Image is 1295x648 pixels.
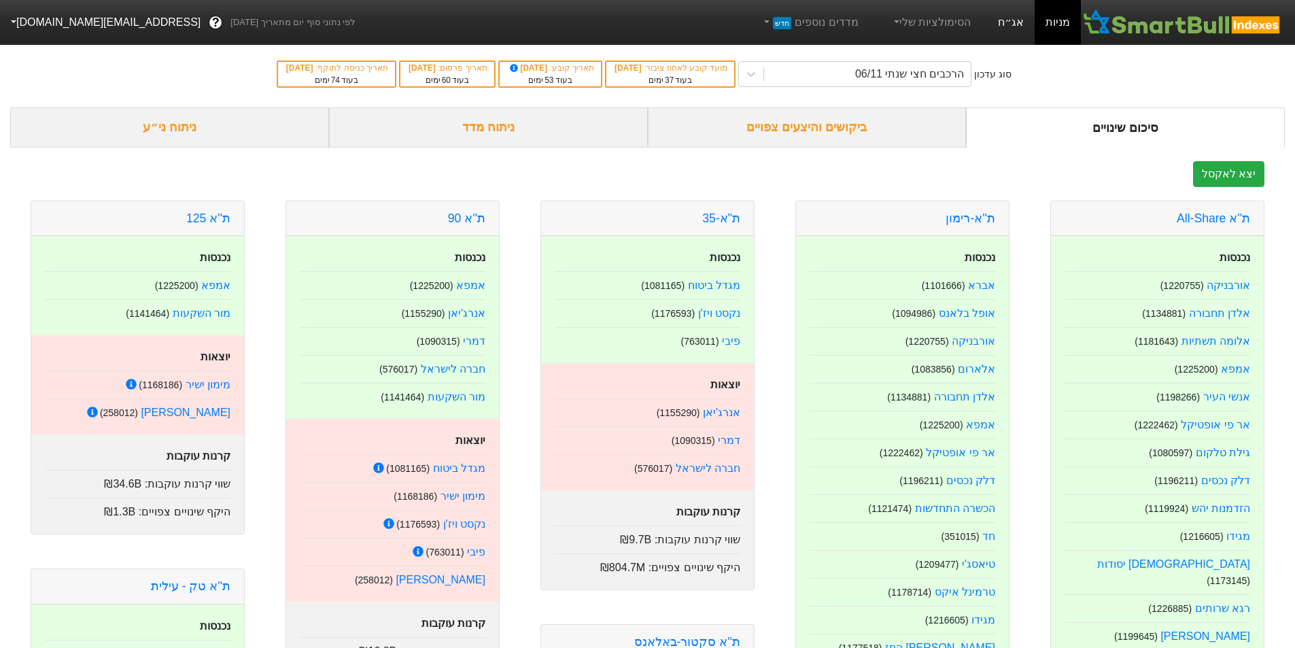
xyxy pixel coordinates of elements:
[126,308,169,319] small: ( 1141464 )
[506,62,594,74] div: תאריך קובע :
[139,379,182,390] small: ( 1168186 )
[433,462,485,474] a: מגדל ביטוח
[899,475,943,486] small: ( 1196211 )
[1142,308,1186,319] small: ( 1134881 )
[1181,419,1250,430] a: אר פי אופטיקל
[613,62,727,74] div: מועד קובע לאחוז ציבור :
[615,63,644,73] span: [DATE]
[1135,336,1178,347] small: ( 1181643 )
[676,462,740,474] a: חברה לישראל
[710,252,740,263] strong: נכנסות
[1154,475,1198,486] small: ( 1196211 )
[45,470,230,492] div: שווי קרנות עוקבות :
[200,252,230,263] strong: נכנסות
[441,490,485,502] a: מימון ישיר
[230,16,355,29] span: לפי נתוני סוף יום מתאריך [DATE]
[915,502,995,514] a: הכשרה התחדשות
[892,308,935,319] small: ( 1094986 )
[1177,211,1250,225] a: ת''א All-Share
[886,9,977,36] a: הסימולציות שלי
[718,434,740,446] a: דמרי
[971,614,995,626] a: מגידו
[409,63,438,73] span: [DATE]
[1160,280,1204,291] small: ( 1220755 )
[201,351,230,362] strong: יוצאות
[641,280,685,291] small: ( 1081165 )
[45,498,230,520] div: היקף שינויים צפויים :
[703,407,740,418] a: אנרג'יאן
[710,379,740,390] strong: יוצאות
[620,534,651,545] span: ₪9.7B
[962,558,995,570] a: טיאסג'י
[407,62,487,74] div: תאריך פרסום :
[396,519,440,530] small: ( 1176593 )
[657,407,700,418] small: ( 1155290 )
[212,14,220,32] span: ?
[1196,447,1250,458] a: גילת טלקום
[1207,279,1250,291] a: אורבניקה
[1192,502,1250,514] a: הזדמנות יהש
[381,392,424,403] small: ( 1141464 )
[968,279,995,291] a: אברא
[888,587,931,598] small: ( 1178714 )
[965,252,995,263] strong: נכנסות
[680,336,719,347] small: ( 763011 )
[104,506,135,517] span: ₪1.3B
[1149,447,1192,458] small: ( 1080597 )
[456,279,485,291] a: אמפא
[331,75,340,85] span: 74
[1175,364,1218,375] small: ( 1225200 )
[966,107,1285,148] div: סיכום שינויים
[167,450,230,462] strong: קרנות עוקבות
[200,620,230,632] strong: נכנסות
[613,74,727,86] div: בעוד ימים
[773,17,791,29] span: חדש
[1193,161,1264,187] button: יצא לאקסל
[407,74,487,86] div: בעוד ימים
[702,211,740,225] a: ת"א-35
[402,308,445,319] small: ( 1155290 )
[455,434,485,446] strong: יוצאות
[600,562,645,573] span: ₪804.7M
[186,379,230,390] a: מימון ישיר
[100,407,138,418] small: ( 258012 )
[966,419,995,430] a: אמפא
[1114,631,1158,642] small: ( 1199645 )
[141,407,230,418] a: [PERSON_NAME]
[676,506,740,517] strong: קרנות עוקבות
[648,107,967,148] div: ביקושים והיצעים צפויים
[946,211,995,225] a: ת''א-רימון
[1226,530,1250,542] a: מגידו
[508,63,550,73] span: [DATE]
[934,391,995,403] a: אלדן תחבורה
[386,463,430,474] small: ( 1081165 )
[1221,363,1250,375] a: אמפא
[672,435,715,446] small: ( 1090315 )
[925,615,969,626] small: ( 1216605 )
[155,280,198,291] small: ( 1225200 )
[428,391,485,403] a: מור השקעות
[941,531,979,542] small: ( 351015 )
[665,75,674,85] span: 37
[868,503,912,514] small: ( 1121474 )
[1201,475,1250,486] a: דלק נכסים
[926,447,995,458] a: אר פי אופטיקל
[448,307,485,319] a: אנרג'יאן
[952,335,995,347] a: אורבניקה
[922,280,965,291] small: ( 1101666 )
[286,63,315,73] span: [DATE]
[426,547,464,558] small: ( 763011 )
[651,308,695,319] small: ( 1176593 )
[545,75,553,85] span: 53
[396,574,485,585] a: [PERSON_NAME]
[443,518,486,530] a: נקסט ויז'ן
[946,475,995,486] a: דלק נכסים
[1097,558,1250,570] a: [DEMOGRAPHIC_DATA] יסודות
[905,336,949,347] small: ( 1220755 )
[104,478,141,490] span: ₪34.6B
[285,74,388,86] div: בעוד ימים
[722,335,740,347] a: פיבי
[442,75,451,85] span: 60
[201,279,230,291] a: אמפא
[880,447,923,458] small: ( 1222462 )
